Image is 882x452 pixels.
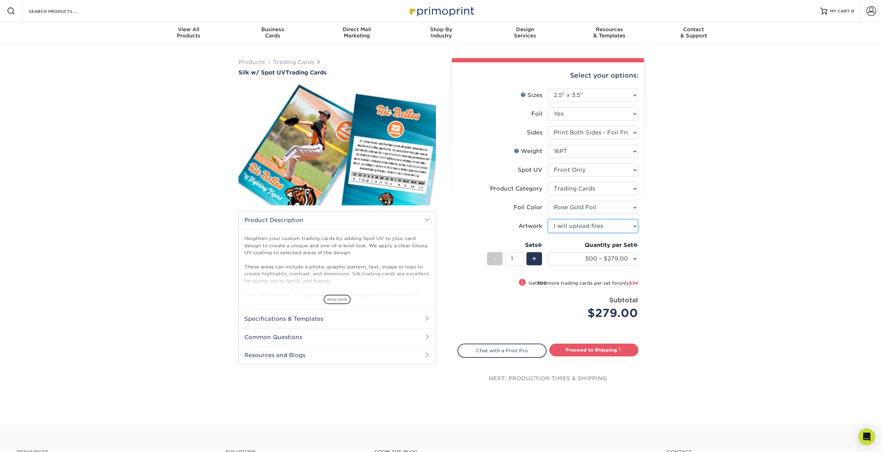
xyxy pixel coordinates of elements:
div: Foil [531,110,542,118]
div: Open Intercom Messenger [858,428,875,445]
span: Silk w/ Spot UV [238,69,286,76]
span: + [532,254,536,264]
span: Shop By [399,26,483,33]
a: Products [238,59,265,65]
div: Products [147,26,231,39]
div: Select your options: [457,62,638,89]
h2: Common Questions [239,328,436,346]
a: Contact& Support [652,22,736,44]
span: Direct Mail [315,26,399,33]
div: next: production times & shipping [457,358,638,399]
span: ! [521,279,523,286]
a: Trading Cards [273,59,314,65]
div: Industry [399,26,483,39]
div: Sizes [521,91,542,99]
div: $279.00 [553,305,638,321]
div: Spot UV [518,166,542,174]
img: Primoprint [407,3,476,18]
iframe: Google Customer Reviews [2,431,59,450]
h2: Resources and Blogs [239,346,436,364]
small: Get more trading cards per set for [529,281,638,287]
span: View All [147,26,231,33]
div: Sets [487,241,542,249]
div: Foil Color [514,203,542,212]
a: DesignServices [483,22,567,44]
div: Services [483,26,567,39]
span: Business [230,26,315,33]
div: Sides [527,128,542,137]
img: Silk w/ Spot UV 01 [238,77,436,213]
a: Resources& Templates [567,22,652,44]
span: show more [324,295,351,304]
a: Chat with a Print Pro [457,344,547,357]
h1: Trading Cards [238,69,436,76]
strong: Subtotal [609,296,638,304]
a: BusinessCards [230,22,315,44]
h2: Product Description [239,211,436,229]
div: Cards [230,26,315,39]
div: Weight [514,147,542,156]
input: SEARCH PRODUCTS..... [28,7,96,15]
span: Resources [567,26,652,33]
span: - [493,254,496,264]
a: Proceed to Shipping [549,344,638,356]
div: Quantity per Set [548,241,638,249]
p: Heighten your custom trading cards by adding Spot UV to your card design to create a unique and o... [244,235,430,341]
div: Artwork [518,222,542,230]
div: & Templates [567,26,652,39]
span: 0 [851,9,854,14]
span: Design [483,26,567,33]
a: View AllProducts [147,22,231,44]
strong: 500 [537,281,547,286]
div: & Support [652,26,736,39]
a: Shop ByIndustry [399,22,483,44]
div: Product Category [490,185,542,193]
span: MY CART [830,8,850,14]
h2: Specifications & Templates [239,310,436,328]
span: $34 [629,281,638,286]
div: Marketing [315,26,399,39]
span: Contact [652,26,736,33]
a: Direct MailMarketing [315,22,399,44]
a: Silk w/ Spot UVTrading Cards [238,69,436,76]
span: only [619,281,638,286]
